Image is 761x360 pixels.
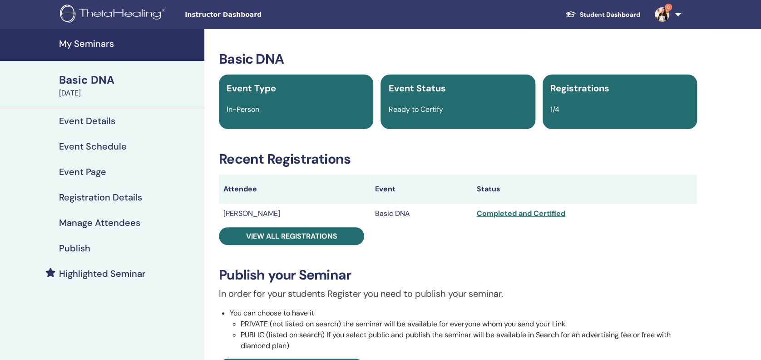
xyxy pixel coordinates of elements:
div: Basic DNA [59,72,199,88]
div: [DATE] [59,88,199,99]
td: Basic DNA [371,204,472,224]
a: Student Dashboard [558,6,647,23]
span: Ready to Certify [388,105,443,114]
h4: Registration Details [59,192,142,203]
h4: Event Schedule [59,141,127,152]
li: You can choose to have it [230,308,697,351]
span: Event Type [227,82,276,94]
span: 8 [665,4,672,11]
h4: Publish [59,243,90,254]
a: Basic DNA[DATE] [54,72,204,99]
img: graduation-cap-white.svg [565,10,576,18]
h3: Basic DNA [219,51,697,67]
h3: Publish your Seminar [219,267,697,283]
h4: My Seminars [59,38,199,49]
h4: Event Page [59,166,106,177]
span: Registrations [550,82,609,94]
th: Status [472,175,697,204]
span: Event Status [388,82,445,94]
th: Event [371,175,472,204]
td: [PERSON_NAME] [219,204,371,224]
th: Attendee [219,175,371,204]
a: View all registrations [219,227,364,245]
span: View all registrations [246,231,337,241]
h4: Manage Attendees [59,217,140,228]
li: PUBLIC (listed on search) If you select public and publish the seminar will be available in Searc... [241,330,697,351]
span: Instructor Dashboard [185,10,321,20]
h4: Event Details [59,115,115,126]
img: default.jpg [655,7,669,22]
img: logo.png [60,5,168,25]
span: 1/4 [550,105,559,114]
span: In-Person [227,105,259,114]
li: PRIVATE (not listed on search) the seminar will be available for everyone whom you send your Link. [241,319,697,330]
div: Completed and Certified [477,208,693,219]
h3: Recent Registrations [219,151,697,167]
p: In order for your students Register you need to publish your seminar. [219,287,697,300]
h4: Highlighted Seminar [59,268,146,279]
